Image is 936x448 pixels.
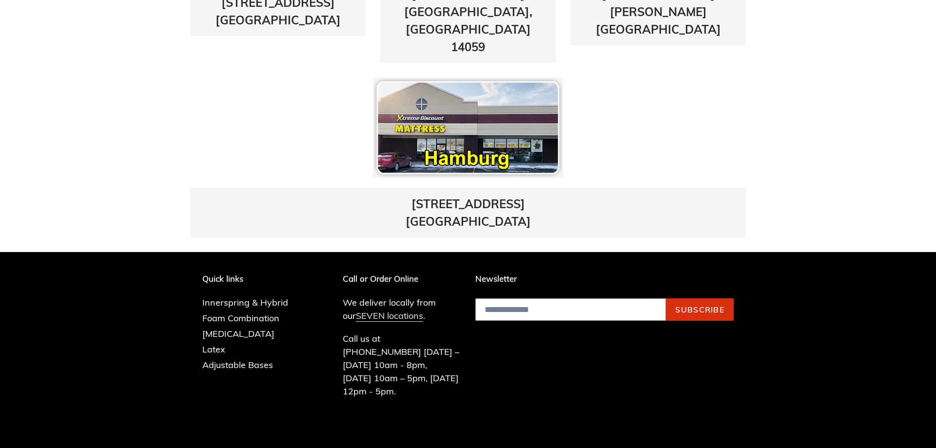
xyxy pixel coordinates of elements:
[356,310,423,322] a: SEVEN locations
[343,296,461,322] p: We deliver locally from our .
[202,274,303,284] p: Quick links
[406,196,531,229] a: [STREET_ADDRESS][GEOGRAPHIC_DATA]
[666,298,734,321] button: Subscribe
[475,274,734,284] p: Newsletter
[475,298,666,321] input: Email address
[343,274,461,284] p: Call or Order Online
[202,344,225,355] a: Latex
[373,78,563,178] img: pf-66afa184--hamburgloc.png
[202,297,288,308] a: Innerspring & Hybrid
[202,359,273,370] a: Adjustable Bases
[675,305,724,314] span: Subscribe
[202,312,279,324] a: Foam Combination
[343,332,461,398] p: Call us at [PHONE_NUMBER] [DATE] – [DATE] 10am - 8pm, [DATE] 10am – 5pm, [DATE] 12pm - 5pm.
[202,328,274,339] a: [MEDICAL_DATA]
